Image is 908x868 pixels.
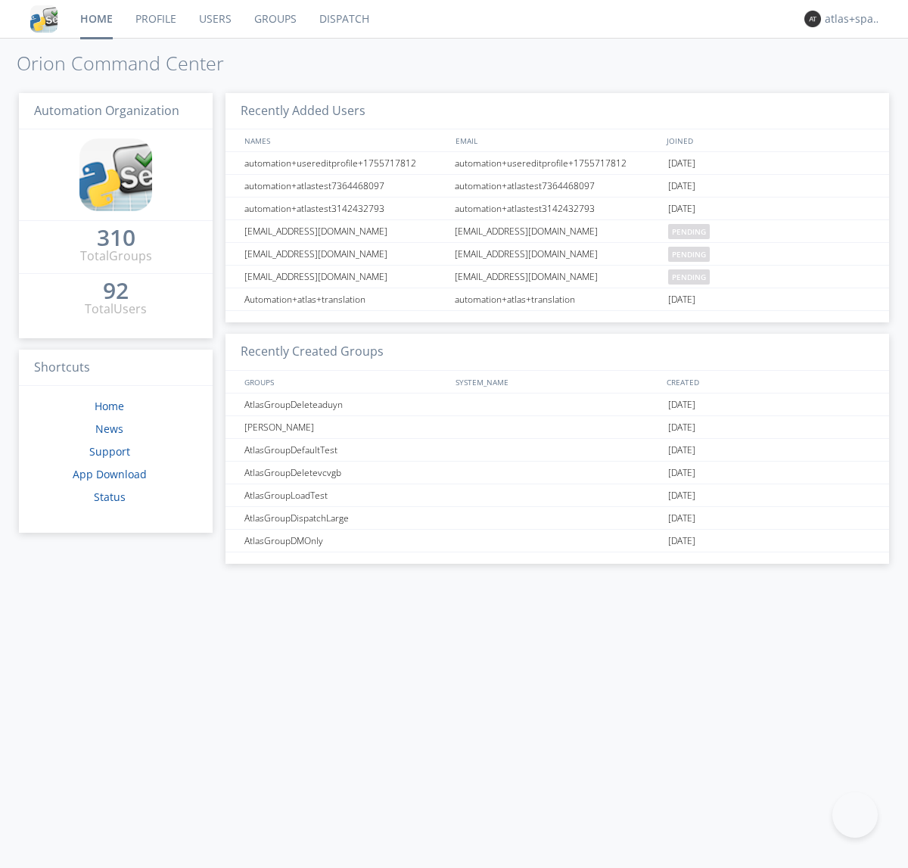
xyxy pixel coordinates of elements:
[452,371,663,393] div: SYSTEM_NAME
[241,439,450,461] div: AtlasGroupDefaultTest
[668,224,710,239] span: pending
[668,416,695,439] span: [DATE]
[452,129,663,151] div: EMAIL
[34,102,179,119] span: Automation Organization
[668,507,695,530] span: [DATE]
[451,175,664,197] div: automation+atlastest7364468097
[241,243,450,265] div: [EMAIL_ADDRESS][DOMAIN_NAME]
[241,507,450,529] div: AtlasGroupDispatchLarge
[19,350,213,387] h3: Shortcuts
[95,422,123,436] a: News
[80,247,152,265] div: Total Groups
[95,399,124,413] a: Home
[825,11,882,26] div: atlas+spanish0002
[225,152,889,175] a: automation+usereditprofile+1755717812automation+usereditprofile+1755717812[DATE]
[241,220,450,242] div: [EMAIL_ADDRESS][DOMAIN_NAME]
[97,230,135,247] a: 310
[225,394,889,416] a: AtlasGroupDeleteaduyn[DATE]
[225,507,889,530] a: AtlasGroupDispatchLarge[DATE]
[451,288,664,310] div: automation+atlas+translation
[668,152,695,175] span: [DATE]
[668,175,695,198] span: [DATE]
[225,198,889,220] a: automation+atlastest3142432793automation+atlastest3142432793[DATE]
[241,462,450,484] div: AtlasGroupDeletevcvgb
[85,300,147,318] div: Total Users
[668,439,695,462] span: [DATE]
[668,288,695,311] span: [DATE]
[241,394,450,415] div: AtlasGroupDeleteaduyn
[97,230,135,245] div: 310
[30,5,58,33] img: cddb5a64eb264b2086981ab96f4c1ba7
[832,792,878,838] iframe: Toggle Customer Support
[103,283,129,298] div: 92
[241,198,450,219] div: automation+atlastest3142432793
[804,11,821,27] img: 373638.png
[241,288,450,310] div: Automation+atlas+translation
[241,266,450,288] div: [EMAIL_ADDRESS][DOMAIN_NAME]
[668,269,710,285] span: pending
[668,198,695,220] span: [DATE]
[225,266,889,288] a: [EMAIL_ADDRESS][DOMAIN_NAME][EMAIL_ADDRESS][DOMAIN_NAME]pending
[89,444,130,459] a: Support
[668,247,710,262] span: pending
[451,152,664,174] div: automation+usereditprofile+1755717812
[241,530,450,552] div: AtlasGroupDMOnly
[241,175,450,197] div: automation+atlastest7364468097
[225,484,889,507] a: AtlasGroupLoadTest[DATE]
[668,484,695,507] span: [DATE]
[451,266,664,288] div: [EMAIL_ADDRESS][DOMAIN_NAME]
[668,462,695,484] span: [DATE]
[225,220,889,243] a: [EMAIL_ADDRESS][DOMAIN_NAME][EMAIL_ADDRESS][DOMAIN_NAME]pending
[79,138,152,211] img: cddb5a64eb264b2086981ab96f4c1ba7
[225,175,889,198] a: automation+atlastest7364468097automation+atlastest7364468097[DATE]
[668,530,695,552] span: [DATE]
[225,334,889,371] h3: Recently Created Groups
[94,490,126,504] a: Status
[663,129,875,151] div: JOINED
[241,484,450,506] div: AtlasGroupLoadTest
[225,93,889,130] h3: Recently Added Users
[225,530,889,552] a: AtlasGroupDMOnly[DATE]
[663,371,875,393] div: CREATED
[225,416,889,439] a: [PERSON_NAME][DATE]
[225,288,889,311] a: Automation+atlas+translationautomation+atlas+translation[DATE]
[103,283,129,300] a: 92
[225,462,889,484] a: AtlasGroupDeletevcvgb[DATE]
[225,243,889,266] a: [EMAIL_ADDRESS][DOMAIN_NAME][EMAIL_ADDRESS][DOMAIN_NAME]pending
[241,129,448,151] div: NAMES
[451,198,664,219] div: automation+atlastest3142432793
[225,439,889,462] a: AtlasGroupDefaultTest[DATE]
[451,220,664,242] div: [EMAIL_ADDRESS][DOMAIN_NAME]
[73,467,147,481] a: App Download
[451,243,664,265] div: [EMAIL_ADDRESS][DOMAIN_NAME]
[241,152,450,174] div: automation+usereditprofile+1755717812
[241,371,448,393] div: GROUPS
[241,416,450,438] div: [PERSON_NAME]
[668,394,695,416] span: [DATE]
